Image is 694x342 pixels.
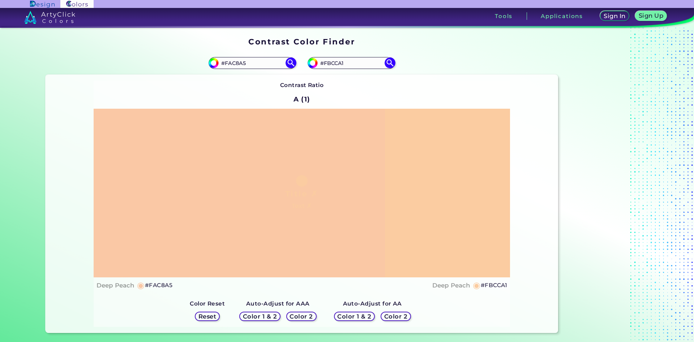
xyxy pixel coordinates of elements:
[24,11,75,24] img: logo_artyclick_colors_white.svg
[199,313,215,319] h5: Reset
[339,313,370,319] h5: Color 1 & 2
[30,1,54,8] img: ArtyClick Design logo
[343,300,402,307] strong: Auto-Adjust for AA
[495,13,513,19] h3: Tools
[248,36,355,47] h1: Contrast Color Finder
[541,13,583,19] h3: Applications
[285,188,318,199] h1: Title ✗
[318,58,385,68] input: type color 2..
[190,300,225,307] strong: Color Reset
[292,201,312,211] h4: Text ✗
[219,58,286,68] input: type color 1..
[640,13,662,18] h5: Sign Up
[385,57,395,68] img: icon search
[605,13,624,19] h5: Sign In
[280,82,324,88] strong: Contrast Ratio
[481,281,507,290] h5: #FBCCA1
[432,280,470,291] h4: Deep Peach
[245,313,275,319] h5: Color 1 & 2
[286,57,296,68] img: icon search
[473,281,481,290] h5: ◉
[290,91,314,107] h2: A (1)
[145,281,172,290] h5: #FAC8A5
[291,313,312,319] h5: Color 2
[137,281,145,290] h5: ◉
[246,300,310,307] strong: Auto-Adjust for AAA
[601,12,628,21] a: Sign In
[385,313,406,319] h5: Color 2
[97,280,134,291] h4: Deep Peach
[637,12,665,21] a: Sign Up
